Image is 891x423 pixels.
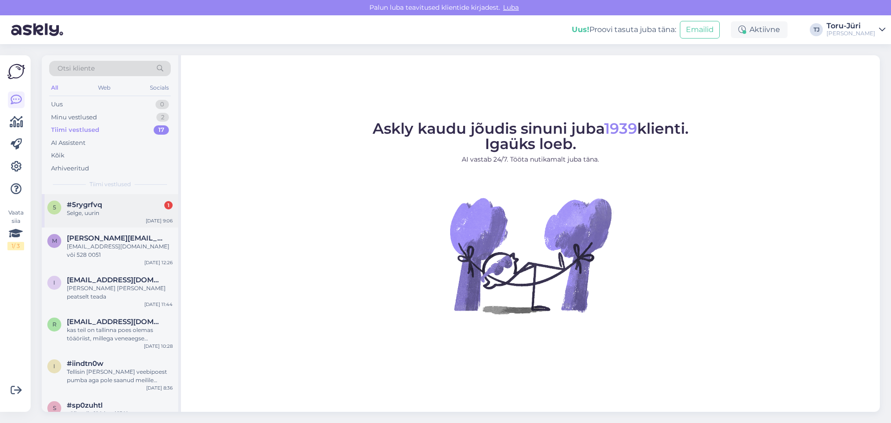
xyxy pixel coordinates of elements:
[96,82,112,94] div: Web
[51,138,85,148] div: AI Assistent
[67,359,103,368] span: #iindtn0w
[144,301,173,308] div: [DATE] 11:44
[7,63,25,80] img: Askly Logo
[53,279,55,286] span: i
[51,125,99,135] div: Tiimi vestlused
[67,209,173,217] div: Selge, uurin
[373,119,689,153] span: Askly kaudu jõudis sinuni juba klienti. Igaüks loeb.
[731,21,788,38] div: Aktiivne
[67,234,163,242] span: marko.veri@mail.ee
[7,242,24,250] div: 1 / 3
[51,113,97,122] div: Minu vestlused
[58,64,95,73] span: Otsi kliente
[51,164,89,173] div: Arhiveeritud
[52,237,57,244] span: m
[90,180,131,189] span: Tiimi vestlused
[144,343,173,350] div: [DATE] 10:28
[680,21,720,39] button: Emailid
[67,368,173,384] div: Tellisin [PERSON_NAME] veebipoest pumba aga pole saanud meilile mingit kinnitust
[7,208,24,250] div: Vaata siia
[67,318,163,326] span: rausmari85@gmail.com
[67,201,102,209] span: #5rygrfvq
[67,276,163,284] span: indre87@hotmail.com
[51,100,63,109] div: Uus
[156,113,169,122] div: 2
[826,22,875,30] div: Toru-Jüri
[164,201,173,209] div: 1
[810,23,823,36] div: TJ
[604,119,637,137] span: 1939
[146,217,173,224] div: [DATE] 9:06
[144,259,173,266] div: [DATE] 12:26
[826,22,885,37] a: Toru-Jüri[PERSON_NAME]
[51,151,65,160] div: Kõik
[572,24,676,35] div: Proovi tasuta juba täna:
[826,30,875,37] div: [PERSON_NAME]
[154,125,169,135] div: 17
[146,384,173,391] div: [DATE] 8:36
[67,401,103,410] span: #sp0zuhtl
[373,155,689,164] p: AI vastab 24/7. Tööta nutikamalt juba täna.
[53,404,56,411] span: s
[155,100,169,109] div: 0
[49,82,60,94] div: All
[53,363,55,370] span: i
[53,204,56,211] span: 5
[52,321,57,328] span: r
[67,284,173,301] div: [PERSON_NAME] [PERSON_NAME] peatselt teada
[500,3,522,12] span: Luba
[572,25,589,34] b: Uus!
[447,172,614,339] img: No Chat active
[67,242,173,259] div: [EMAIL_ADDRESS][DOMAIN_NAME] või 528 0051
[67,326,173,343] div: kas teil on tallinna poes olemas töäöriist, millega veneaegse malmradika ribisid [PERSON_NAME] [P...
[148,82,171,94] div: Socials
